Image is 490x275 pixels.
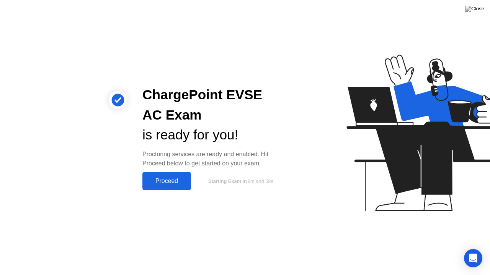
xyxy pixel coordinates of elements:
div: is ready for you! [142,125,285,145]
button: Proceed [142,172,191,190]
button: Starting Exam in9m and 58s [195,174,285,188]
div: ChargePoint EVSE AC Exam [142,85,285,125]
div: Proceed [145,178,189,184]
img: Close [465,6,484,12]
div: Open Intercom Messenger [464,249,482,267]
div: Proctoring services are ready and enabled. Hit Proceed below to get started on your exam. [142,150,285,168]
span: 9m and 58s [248,178,273,184]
